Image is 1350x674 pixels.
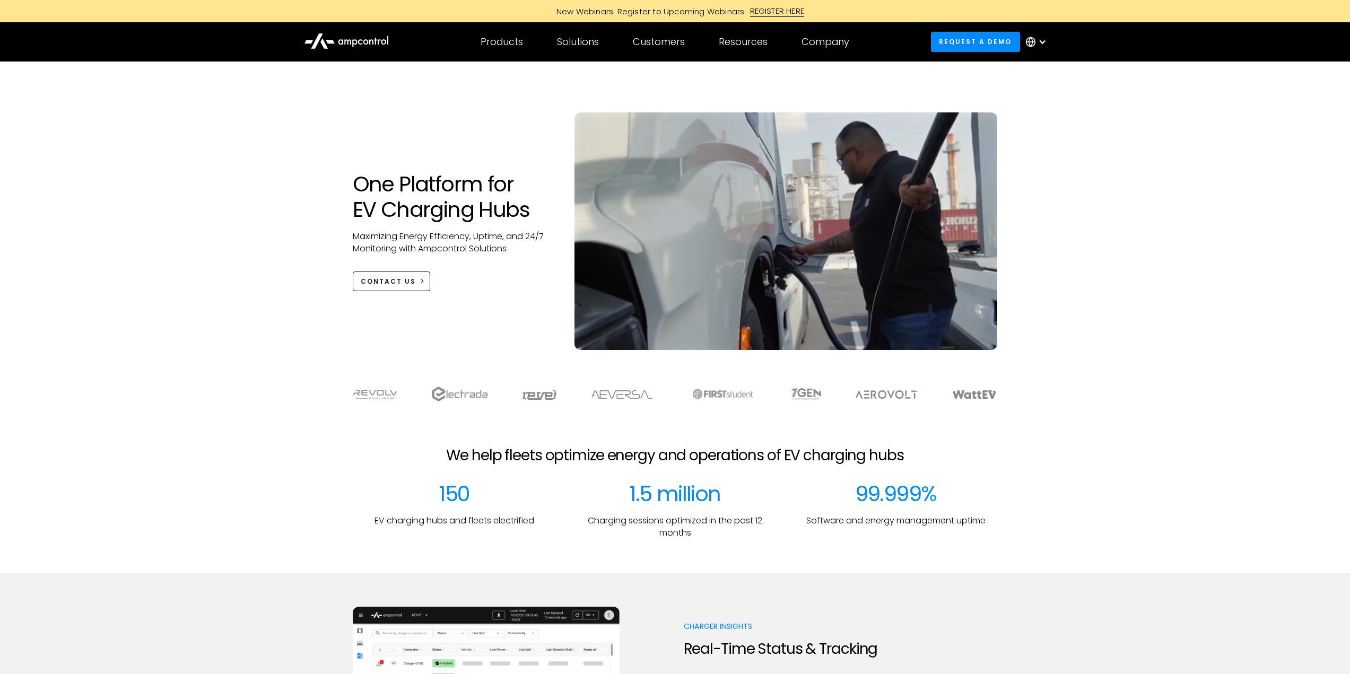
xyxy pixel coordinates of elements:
[481,36,523,48] div: Products
[684,621,888,632] p: Charger Insights
[855,481,937,506] div: 99.999%
[353,272,431,291] a: CONTACT US
[557,36,599,48] div: Solutions
[802,36,849,48] div: Company
[750,5,805,17] div: REGISTER HERE
[633,36,685,48] div: Customers
[629,481,720,506] div: 1.5 million
[439,481,469,506] div: 150
[952,390,997,399] img: WattEV logo
[374,515,534,527] p: EV charging hubs and fleets electrified
[353,231,554,255] p: Maximizing Energy Efficiency, Uptime, and 24/7 Monitoring with Ampcontrol Solutions
[546,6,750,17] div: New Webinars: Register to Upcoming Webinars
[446,447,903,465] h2: We help fleets optimize energy and operations of EV charging hubs
[931,32,1020,51] a: Request a demo
[719,36,768,48] div: Resources
[806,515,986,527] p: Software and energy management uptime
[432,387,487,401] img: electrada logo
[353,171,554,222] h1: One Platform for EV Charging Hubs
[573,515,777,539] p: Charging sessions optimized in the past 12 months
[437,5,914,17] a: New Webinars: Register to Upcoming WebinarsREGISTER HERE
[855,390,918,399] img: Aerovolt Logo
[361,277,416,286] div: CONTACT US
[684,640,888,658] h2: Real-Time Status & Tracking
